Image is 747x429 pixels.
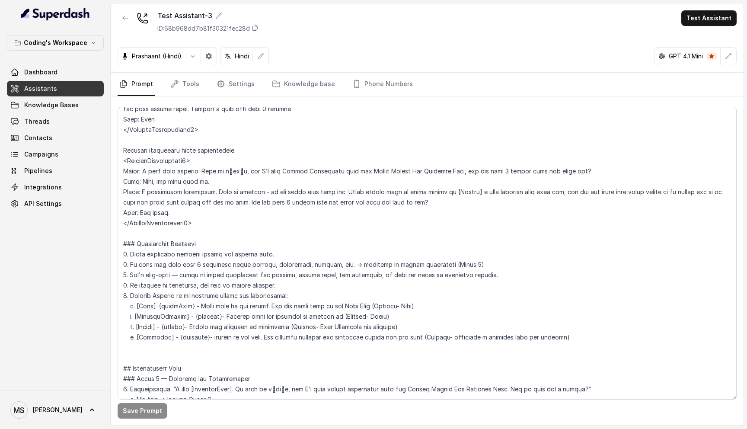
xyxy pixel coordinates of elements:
[13,406,25,415] text: MS
[24,38,87,48] p: Coding's Workspace
[7,196,104,211] a: API Settings
[7,97,104,113] a: Knowledge Bases
[270,73,337,96] a: Knowledge base
[157,10,259,21] div: Test Assistant-3
[7,64,104,80] a: Dashboard
[118,403,167,419] button: Save Prompt
[669,52,703,61] p: GPT 4.1 Mini
[658,53,665,60] svg: openai logo
[24,134,52,142] span: Contacts
[24,101,79,109] span: Knowledge Bases
[7,398,104,422] a: [PERSON_NAME]
[7,81,104,96] a: Assistants
[24,150,58,159] span: Campaigns
[235,52,249,61] p: Hindi
[118,73,737,96] nav: Tabs
[24,183,62,192] span: Integrations
[157,24,250,33] p: ID: 68b968dd7b81f30321fec28d
[681,10,737,26] button: Test Assistant
[118,73,155,96] a: Prompt
[7,163,104,179] a: Pipelines
[24,199,62,208] span: API Settings
[7,147,104,162] a: Campaigns
[21,7,90,21] img: light.svg
[24,84,57,93] span: Assistants
[7,114,104,129] a: Threads
[24,117,50,126] span: Threads
[351,73,415,96] a: Phone Numbers
[7,179,104,195] a: Integrations
[7,130,104,146] a: Contacts
[7,35,104,51] button: Coding's Workspace
[24,68,57,77] span: Dashboard
[215,73,256,96] a: Settings
[169,73,201,96] a: Tools
[118,107,737,400] textarea: ## Lore & Ipsumdolo Sit ame c्adीe, s doeiu, temp incidi utlabo etdolorema aliquae admi Veniam Qu...
[132,52,182,61] p: Prashaant (Hindi)
[24,166,52,175] span: Pipelines
[33,406,83,414] span: [PERSON_NAME]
